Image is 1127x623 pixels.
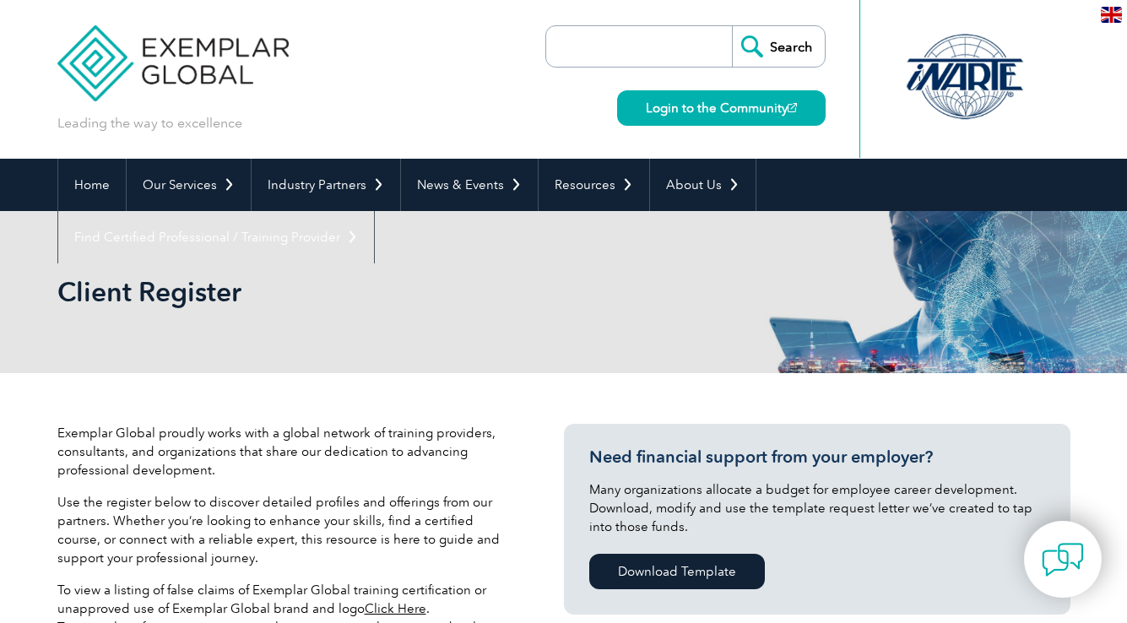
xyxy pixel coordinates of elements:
[58,159,126,211] a: Home
[58,211,374,263] a: Find Certified Professional / Training Provider
[617,90,826,126] a: Login to the Community
[539,159,649,211] a: Resources
[252,159,400,211] a: Industry Partners
[589,554,765,589] a: Download Template
[365,601,426,616] a: Click Here
[57,114,242,133] p: Leading the way to excellence
[788,103,797,112] img: open_square.png
[732,26,825,67] input: Search
[650,159,756,211] a: About Us
[57,279,767,306] h2: Client Register
[1042,539,1084,581] img: contact-chat.png
[127,159,251,211] a: Our Services
[57,424,513,479] p: Exemplar Global proudly works with a global network of training providers, consultants, and organ...
[57,493,513,567] p: Use the register below to discover detailed profiles and offerings from our partners. Whether you...
[401,159,538,211] a: News & Events
[589,480,1045,536] p: Many organizations allocate a budget for employee career development. Download, modify and use th...
[589,447,1045,468] h3: Need financial support from your employer?
[1101,7,1122,23] img: en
